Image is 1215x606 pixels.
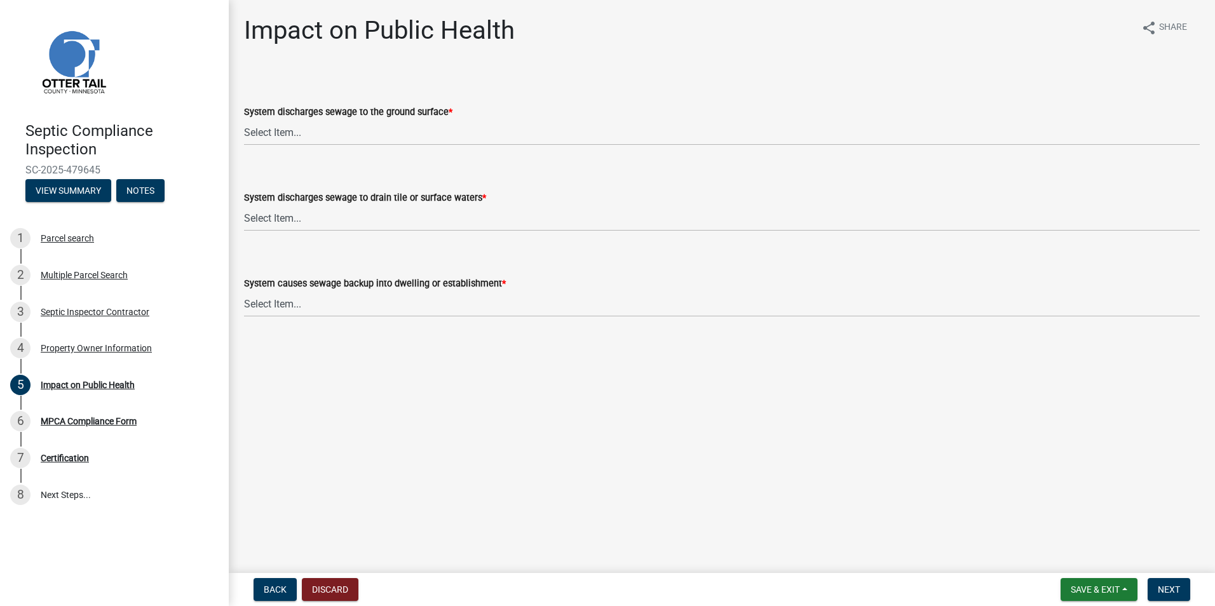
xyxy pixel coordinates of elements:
[41,271,128,279] div: Multiple Parcel Search
[116,179,165,202] button: Notes
[244,108,452,117] label: System discharges sewage to the ground surface
[25,122,219,159] h4: Septic Compliance Inspection
[10,375,31,395] div: 5
[244,194,486,203] label: System discharges sewage to drain tile or surface waters
[244,279,506,288] label: System causes sewage backup into dwelling or establishment
[244,15,515,46] h1: Impact on Public Health
[10,228,31,248] div: 1
[10,338,31,358] div: 4
[10,485,31,505] div: 8
[25,13,121,109] img: Otter Tail County, Minnesota
[302,578,358,601] button: Discard
[25,164,203,176] span: SC-2025-479645
[10,265,31,285] div: 2
[1148,578,1190,601] button: Next
[1159,20,1187,36] span: Share
[1141,20,1157,36] i: share
[1158,584,1180,595] span: Next
[41,417,137,426] div: MPCA Compliance Form
[254,578,297,601] button: Back
[116,186,165,196] wm-modal-confirm: Notes
[1061,578,1137,601] button: Save & Exit
[10,448,31,468] div: 7
[41,307,149,316] div: Septic Inspector Contractor
[25,186,111,196] wm-modal-confirm: Summary
[41,344,152,353] div: Property Owner Information
[41,234,94,243] div: Parcel search
[25,179,111,202] button: View Summary
[41,454,89,462] div: Certification
[1071,584,1120,595] span: Save & Exit
[264,584,287,595] span: Back
[10,411,31,431] div: 6
[41,380,135,389] div: Impact on Public Health
[10,302,31,322] div: 3
[1131,15,1197,40] button: shareShare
